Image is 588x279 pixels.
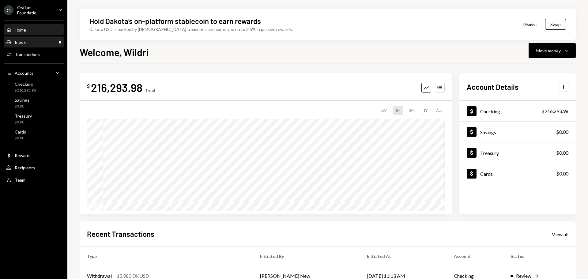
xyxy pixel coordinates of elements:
[15,104,29,109] div: $0.00
[80,247,253,266] th: Type
[15,70,33,76] div: Accounts
[459,101,576,121] a: Checking$216,293.98
[480,108,500,114] div: Checking
[17,5,53,15] div: Ostium Foundatio...
[4,162,64,173] a: Recipients
[15,136,26,141] div: $0.00
[447,247,503,266] th: Account
[421,106,430,115] div: 1Y
[515,17,545,32] button: Dismiss
[145,88,155,93] div: Total
[15,113,32,119] div: Treasury
[552,231,568,237] a: View all
[15,97,29,103] div: Savings
[89,26,293,32] div: Dakota USD is backed by [DEMOGRAPHIC_DATA] treasuries and earns you up to 3.5% in passive rewards.
[15,52,40,57] div: Transactions
[434,106,445,115] div: ALL
[4,96,64,110] a: Savings$0.00
[4,5,13,15] div: O
[459,122,576,142] a: Savings$0.00
[467,82,518,92] h2: Account Details
[4,150,64,161] a: Rewards
[15,153,32,158] div: Rewards
[15,177,25,183] div: Team
[480,129,496,135] div: Savings
[393,106,403,115] div: 1M
[15,27,26,32] div: Home
[556,149,568,156] div: $0.00
[80,46,149,58] h1: Welcome, Wildri
[87,229,154,239] h2: Recent Transactions
[480,171,493,177] div: Cards
[459,163,576,184] a: Cards$0.00
[4,174,64,185] a: Team
[91,81,142,94] div: 216,293.98
[4,24,64,35] a: Home
[4,80,64,94] a: Checking$216,293.98
[15,88,36,93] div: $216,293.98
[89,16,261,26] div: Hold Dakota’s on-platform stablecoin to earn rewards
[503,247,576,266] th: Status
[253,247,359,266] th: Initiated By
[15,129,26,134] div: Cards
[407,106,417,115] div: 3M
[541,107,568,115] div: $216,293.98
[556,128,568,136] div: $0.00
[529,43,576,58] button: Move money
[459,142,576,163] a: Treasury$0.00
[4,67,64,78] a: Accounts
[536,47,561,54] div: Move money
[15,40,26,45] div: Inbox
[378,106,389,115] div: 1W
[87,83,90,89] div: $
[15,120,32,125] div: $0.00
[4,127,64,142] a: Cards$0.00
[4,111,64,126] a: Treasury$0.00
[15,165,35,170] div: Recipients
[545,19,566,30] button: Swap
[4,49,64,60] a: Transactions
[15,81,36,87] div: Checking
[4,36,64,47] a: Inbox
[360,247,447,266] th: Initiated At
[480,150,499,156] div: Treasury
[556,170,568,177] div: $0.00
